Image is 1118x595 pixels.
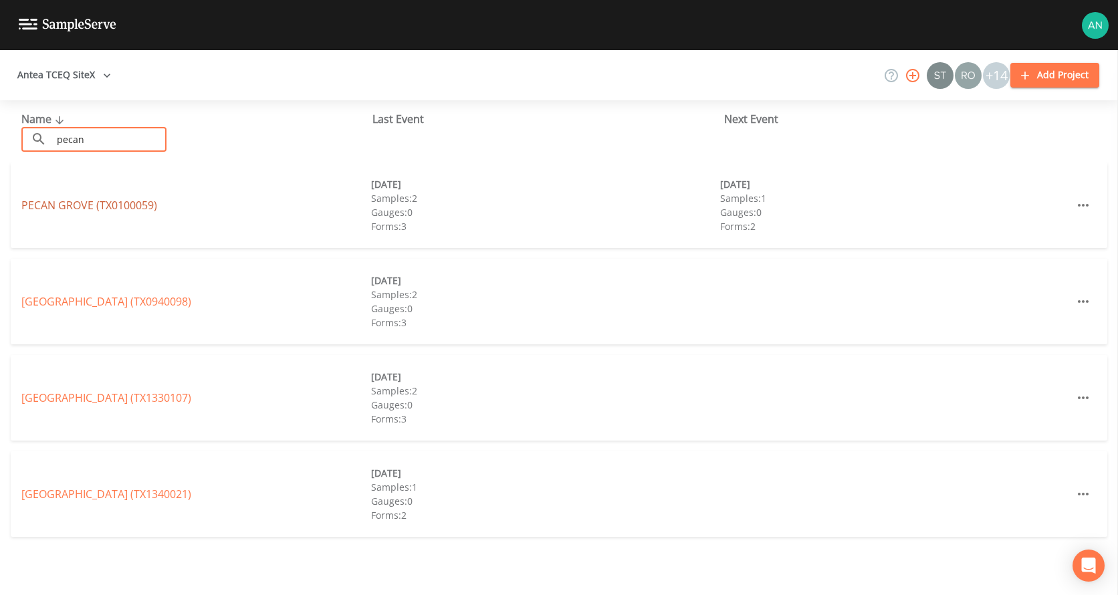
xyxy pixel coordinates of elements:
[371,398,721,412] div: Gauges: 0
[720,177,1070,191] div: [DATE]
[371,384,721,398] div: Samples: 2
[720,191,1070,205] div: Samples: 1
[371,302,721,316] div: Gauges: 0
[954,62,982,89] div: Rodolfo Ramirez
[371,370,721,384] div: [DATE]
[52,127,166,152] input: Search Projects
[955,62,982,89] img: 7e5c62b91fde3b9fc00588adc1700c9a
[724,111,1075,127] div: Next Event
[926,62,954,89] div: Stan Porter
[371,466,721,480] div: [DATE]
[21,487,191,501] a: [GEOGRAPHIC_DATA] (TX1340021)
[372,111,723,127] div: Last Event
[371,287,721,302] div: Samples: 2
[1010,63,1099,88] button: Add Project
[371,480,721,494] div: Samples: 1
[371,273,721,287] div: [DATE]
[371,191,721,205] div: Samples: 2
[371,219,721,233] div: Forms: 3
[1073,550,1105,582] div: Open Intercom Messenger
[21,112,68,126] span: Name
[927,62,954,89] img: c0670e89e469b6405363224a5fca805c
[21,198,157,213] a: PECAN GROVE (TX0100059)
[21,294,191,309] a: [GEOGRAPHIC_DATA] (TX0940098)
[371,205,721,219] div: Gauges: 0
[720,205,1070,219] div: Gauges: 0
[1082,12,1109,39] img: 51c7c3e02574da21b92f622ac0f1a754
[720,219,1070,233] div: Forms: 2
[371,316,721,330] div: Forms: 3
[371,508,721,522] div: Forms: 2
[21,390,191,405] a: [GEOGRAPHIC_DATA] (TX1330107)
[19,19,116,31] img: logo
[371,412,721,426] div: Forms: 3
[371,177,721,191] div: [DATE]
[371,494,721,508] div: Gauges: 0
[12,63,116,88] button: Antea TCEQ SiteX
[983,62,1010,89] div: +14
